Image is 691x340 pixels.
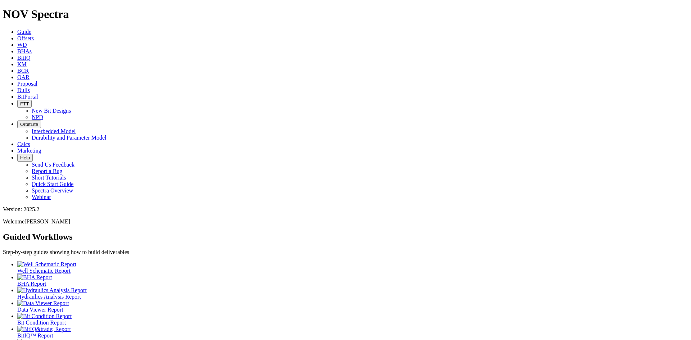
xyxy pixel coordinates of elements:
a: KM [17,61,27,67]
a: Dulls [17,87,30,93]
div: Version: 2025.2 [3,206,688,213]
a: Spectra Overview [32,187,73,194]
a: BitIQ&trade; Report BitIQ™ Report [17,326,688,339]
button: Help [17,154,33,162]
a: Quick Start Guide [32,181,73,187]
a: Data Viewer Report Data Viewer Report [17,300,688,313]
a: BHAs [17,48,32,54]
a: Well Schematic Report Well Schematic Report [17,261,688,274]
span: Data Viewer Report [17,307,63,313]
span: BHA Report [17,281,46,287]
span: Bit Condition Report [17,319,66,326]
a: Report a Bug [32,168,62,174]
img: BitIQ&trade; Report [17,326,71,332]
a: Send Us Feedback [32,162,74,168]
span: FTT [20,101,29,106]
img: Well Schematic Report [17,261,76,268]
p: Step-by-step guides showing how to build deliverables [3,249,688,255]
span: Help [20,155,30,160]
a: BitPortal [17,94,38,100]
span: OrbitLite [20,122,38,127]
a: Short Tutorials [32,174,66,181]
a: Calcs [17,141,30,147]
button: OrbitLite [17,121,41,128]
a: Guide [17,29,31,35]
a: WD [17,42,27,48]
a: New Bit Designs [32,108,71,114]
span: Hydraulics Analysis Report [17,294,81,300]
span: BitIQ™ Report [17,332,53,339]
a: BitIQ [17,55,30,61]
a: BCR [17,68,29,74]
img: Data Viewer Report [17,300,69,307]
a: Offsets [17,35,34,41]
img: Hydraulics Analysis Report [17,287,87,294]
a: OAR [17,74,30,80]
a: Bit Condition Report Bit Condition Report [17,313,688,326]
h1: NOV Spectra [3,8,688,21]
button: FTT [17,100,32,108]
a: Durability and Parameter Model [32,135,107,141]
a: NPD [32,114,43,120]
a: Marketing [17,148,41,154]
a: Interbedded Model [32,128,76,134]
a: Webinar [32,194,51,200]
p: Welcome [3,218,688,225]
a: Proposal [17,81,37,87]
h2: Guided Workflows [3,232,688,242]
img: Bit Condition Report [17,313,72,319]
span: [PERSON_NAME] [24,218,70,225]
img: BHA Report [17,274,52,281]
span: Well Schematic Report [17,268,71,274]
a: BHA Report BHA Report [17,274,688,287]
a: Hydraulics Analysis Report Hydraulics Analysis Report [17,287,688,300]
